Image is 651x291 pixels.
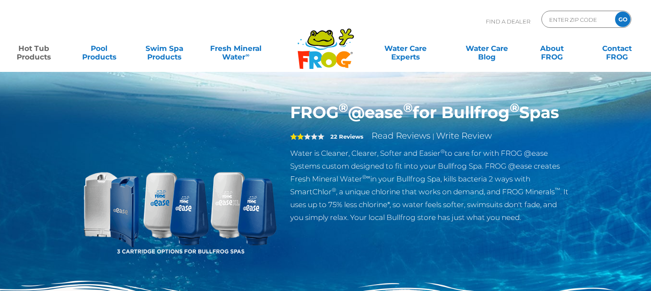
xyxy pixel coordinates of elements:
sup: ® [440,148,445,154]
a: Water CareExperts [364,40,447,57]
sup: ∞ [245,52,249,58]
span: 2 [290,133,304,140]
span: | [432,132,434,140]
a: Hot TubProducts [9,40,59,57]
img: Frog Products Logo [293,17,359,69]
sup: ® [332,187,336,193]
h1: FROG @ease for Bullfrog Spas [290,103,570,122]
a: Read Reviews [372,131,431,141]
sup: ® [403,100,413,115]
a: ContactFROG [592,40,642,57]
input: GO [615,12,630,27]
sup: ™ [555,187,560,193]
a: Fresh MineralWater∞ [204,40,268,57]
strong: 22 Reviews [330,133,363,140]
a: Water CareBlog [461,40,512,57]
a: AboutFROG [526,40,577,57]
a: Swim SpaProducts [139,40,190,57]
a: PoolProducts [74,40,124,57]
sup: ®∞ [362,174,370,180]
sup: ® [510,100,519,115]
sup: ® [339,100,348,115]
p: Find A Dealer [486,11,530,32]
p: Water is Cleaner, Clearer, Softer and Easier to care for with FROG @ease Systems custom designed ... [290,147,570,224]
a: Write Review [436,131,492,141]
